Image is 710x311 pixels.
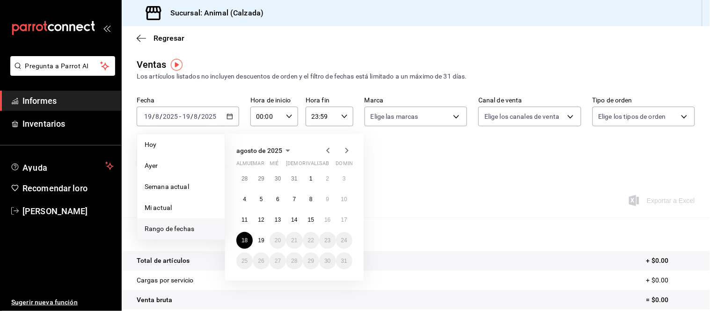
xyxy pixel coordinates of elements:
font: 5 [260,196,263,203]
input: -- [194,113,198,120]
font: Ayer [145,162,158,169]
font: Venta bruta [137,296,172,304]
font: Rango de fechas [145,225,194,232]
font: 17 [341,217,347,223]
font: Pregunta a Parrot AI [25,62,89,70]
font: 29 [258,175,264,182]
button: 29 de agosto de 2025 [303,253,319,269]
button: 9 de agosto de 2025 [319,191,336,208]
abbr: 18 de agosto de 2025 [242,237,248,244]
font: 6 [276,196,279,203]
abbr: 30 de agosto de 2025 [324,258,330,264]
font: 10 [341,196,347,203]
abbr: 14 de agosto de 2025 [291,217,297,223]
button: 16 de agosto de 2025 [319,211,336,228]
font: 14 [291,217,297,223]
img: Marcador de información sobre herramientas [171,59,183,71]
abbr: miércoles [270,160,278,170]
button: 31 de julio de 2025 [286,170,302,187]
font: 15 [308,217,314,223]
button: abrir_cajón_menú [103,24,110,32]
button: 8 de agosto de 2025 [303,191,319,208]
abbr: 24 de agosto de 2025 [341,237,347,244]
abbr: lunes [236,160,264,170]
abbr: 26 de agosto de 2025 [258,258,264,264]
font: 31 [341,258,347,264]
font: 21 [291,237,297,244]
abbr: 3 de agosto de 2025 [343,175,346,182]
font: + $0.00 [646,257,669,264]
abbr: 30 de julio de 2025 [275,175,281,182]
button: 19 de agosto de 2025 [253,232,269,249]
abbr: 16 de agosto de 2025 [324,217,330,223]
abbr: 6 de agosto de 2025 [276,196,279,203]
button: 22 de agosto de 2025 [303,232,319,249]
button: 28 de agosto de 2025 [286,253,302,269]
font: 27 [275,258,281,264]
abbr: 29 de agosto de 2025 [308,258,314,264]
button: 30 de agosto de 2025 [319,253,336,269]
font: 26 [258,258,264,264]
input: -- [155,113,160,120]
abbr: 27 de agosto de 2025 [275,258,281,264]
font: Canal de venta [478,97,522,104]
font: 1 [309,175,313,182]
button: 14 de agosto de 2025 [286,211,302,228]
button: 26 de agosto de 2025 [253,253,269,269]
font: Total de artículos [137,257,190,264]
button: Regresar [137,34,184,43]
font: rivalizar [303,160,329,166]
button: 15 de agosto de 2025 [303,211,319,228]
input: -- [182,113,190,120]
button: 4 de agosto de 2025 [236,191,253,208]
font: 30 [275,175,281,182]
button: 3 de agosto de 2025 [336,170,352,187]
font: 28 [242,175,248,182]
abbr: sábado [319,160,329,170]
button: 2 de agosto de 2025 [319,170,336,187]
button: 13 de agosto de 2025 [270,211,286,228]
font: 18 [242,237,248,244]
font: Elige los tipos de orden [599,113,666,120]
button: 10 de agosto de 2025 [336,191,352,208]
button: 24 de agosto de 2025 [336,232,352,249]
button: Pregunta a Parrot AI [10,56,115,76]
abbr: martes [253,160,264,170]
font: Sucursal: Animal (Calzada) [170,8,264,17]
font: 13 [275,217,281,223]
abbr: 12 de agosto de 2025 [258,217,264,223]
abbr: 5 de agosto de 2025 [260,196,263,203]
button: 31 de agosto de 2025 [336,253,352,269]
font: mié [270,160,278,166]
font: 11 [242,217,248,223]
font: Hoy [145,141,156,148]
font: [DEMOGRAPHIC_DATA] [286,160,341,166]
font: 29 [308,258,314,264]
abbr: 29 de julio de 2025 [258,175,264,182]
font: Sugerir nueva función [11,298,78,306]
font: = $0.00 [646,296,669,304]
button: agosto de 2025 [236,145,293,156]
font: 9 [326,196,329,203]
font: [PERSON_NAME] [22,206,88,216]
font: Ventas [137,59,167,70]
abbr: 7 de agosto de 2025 [293,196,296,203]
font: 7 [293,196,296,203]
font: 23 [324,237,330,244]
abbr: 1 de agosto de 2025 [309,175,313,182]
font: + $0.00 [646,276,669,284]
font: Tipo de orden [593,97,633,104]
font: Marca [365,97,384,104]
input: ---- [201,113,217,120]
abbr: 13 de agosto de 2025 [275,217,281,223]
abbr: 15 de agosto de 2025 [308,217,314,223]
button: 6 de agosto de 2025 [270,191,286,208]
abbr: 28 de agosto de 2025 [291,258,297,264]
font: - [179,113,181,120]
font: 24 [341,237,347,244]
font: Recomendar loro [22,183,88,193]
font: / [152,113,155,120]
font: / [198,113,201,120]
font: almuerzo [236,160,264,166]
